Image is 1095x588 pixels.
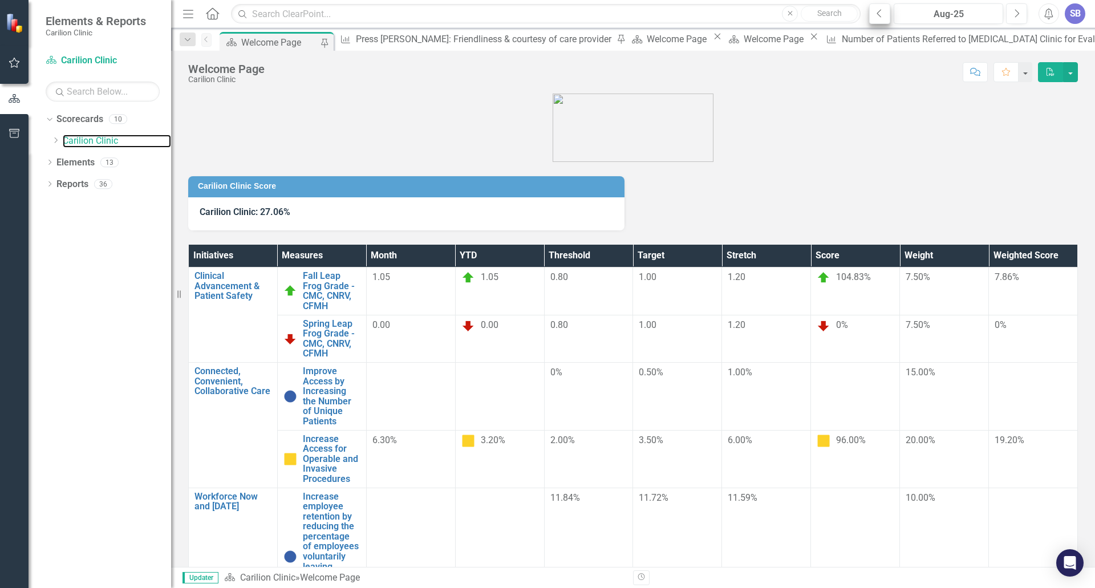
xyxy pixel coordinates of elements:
[550,435,575,445] span: 2.00%
[277,267,366,315] td: Double-Click to Edit Right Click for Context Menu
[817,434,830,448] img: Caution
[231,4,861,24] input: Search ClearPoint...
[898,7,999,21] div: Aug-25
[639,367,663,378] span: 0.50%
[56,113,103,126] a: Scorecards
[639,271,656,282] span: 1.00
[194,271,271,301] a: Clinical Advancement & Patient Safety
[56,178,88,191] a: Reports
[283,452,297,466] img: Caution
[6,13,26,33] img: ClearPoint Strategy
[336,32,614,46] a: Press [PERSON_NAME]: Friendliness & courtesy of care provider
[240,572,295,583] a: Carilion Clinic
[728,435,752,445] span: 6.00%
[224,571,624,585] div: »
[109,115,127,124] div: 10
[1065,3,1085,24] button: SB
[188,75,265,84] div: Carilion Clinic
[1056,549,1084,577] div: Open Intercom Messenger
[894,3,1003,24] button: Aug-25
[628,32,710,46] a: Welcome Page
[744,32,807,46] div: Welcome Page
[639,492,668,503] span: 11.72%
[356,32,614,46] div: Press [PERSON_NAME]: Friendliness & courtesy of care provider
[801,6,858,22] button: Search
[461,434,475,448] img: Caution
[283,332,297,346] img: Below Plan
[836,271,871,282] span: 104.83%
[995,271,1019,282] span: 7.86%
[817,319,830,332] img: Below Plan
[46,54,160,67] a: Carilion Clinic
[200,206,290,217] span: Carilion Clinic: 27.06%
[728,492,757,503] span: 11.59%
[189,267,278,363] td: Double-Click to Edit Right Click for Context Menu
[241,35,319,50] div: Welcome Page
[906,319,930,330] span: 7.50%
[46,14,146,28] span: Elements & Reports
[836,319,848,330] span: 0%
[46,28,146,37] small: Carilion Clinic
[995,319,1007,330] span: 0%
[300,572,360,583] div: Welcome Page
[481,319,498,330] span: 0.00
[277,362,366,430] td: Double-Click to Edit Right Click for Context Menu
[817,9,842,18] span: Search
[461,319,475,332] img: Below Plan
[550,271,568,282] span: 0.80
[283,284,297,298] img: On Target
[303,434,360,484] a: Increase Access for Operable and Invasive Procedures
[94,179,112,189] div: 36
[283,390,297,403] img: No Information
[906,367,935,378] span: 15.00%
[194,366,271,396] a: Connected, Convenient, Collaborative Care
[481,271,498,282] span: 1.05
[63,135,171,148] a: Carilion Clinic
[639,435,663,445] span: 3.50%
[303,271,360,311] a: Fall Leap Frog Grade - CMC, CNRV, CFMH
[728,319,745,330] span: 1.20
[817,271,830,285] img: On Target
[372,271,390,282] span: 1.05
[639,319,656,330] span: 1.00
[647,32,710,46] div: Welcome Page
[836,435,866,445] span: 96.00%
[46,82,160,102] input: Search Below...
[303,366,360,427] a: Improve Access by Increasing the Number of Unique Patients
[728,367,752,378] span: 1.00%
[728,271,745,282] span: 1.20
[995,435,1024,445] span: 19.20%
[461,271,475,285] img: On Target
[550,367,562,378] span: 0%
[198,182,619,190] h3: Carilion Clinic Score
[481,435,505,445] span: 3.20%
[188,63,265,75] div: Welcome Page
[550,319,568,330] span: 0.80
[56,156,95,169] a: Elements
[189,362,278,488] td: Double-Click to Edit Right Click for Context Menu
[194,492,271,512] a: Workforce Now and [DATE]
[303,319,360,359] a: Spring Leap Frog Grade - CMC, CNRV, CFMH
[372,435,397,445] span: 6.30%
[277,430,366,488] td: Double-Click to Edit Right Click for Context Menu
[553,94,713,162] img: carilion%20clinic%20logo%202.0.png
[725,32,807,46] a: Welcome Page
[372,319,390,330] span: 0.00
[906,435,935,445] span: 20.00%
[277,315,366,362] td: Double-Click to Edit Right Click for Context Menu
[100,157,119,167] div: 13
[550,492,580,503] span: 11.84%
[906,271,930,282] span: 7.50%
[906,492,935,503] span: 10.00%
[182,572,218,583] span: Updater
[283,550,297,563] img: No Information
